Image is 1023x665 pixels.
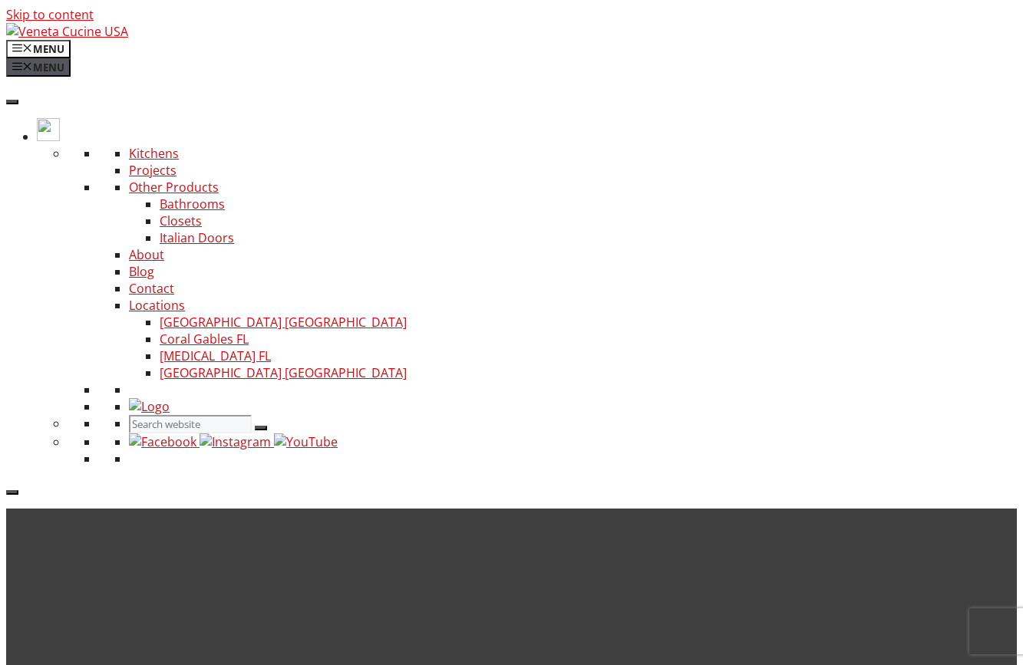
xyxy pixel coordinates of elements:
a: [GEOGRAPHIC_DATA] [GEOGRAPHIC_DATA] [160,364,407,381]
a: [MEDICAL_DATA] FL [160,347,271,364]
nav: Primary [6,58,1017,77]
a: Coral Gables FL [160,331,249,347]
a: Contact [129,280,174,297]
a: Locations [129,297,185,314]
a: Closets [160,212,202,229]
a: Projects [129,162,177,179]
img: Facebook [129,433,196,450]
img: Veneta Cucine USA [6,23,128,40]
button: Menu [6,40,71,58]
a: About [129,246,164,263]
nav: Mobile Toggle [6,40,1017,58]
header: Site [6,23,1017,496]
a: Blog [129,263,154,280]
input: Search website [129,415,252,433]
span: Menu [33,42,64,56]
img: Logo [129,398,170,415]
button: Close [6,490,18,495]
button: Menu [6,58,71,77]
a: [GEOGRAPHIC_DATA] [GEOGRAPHIC_DATA] [160,314,407,331]
span: Menu [33,61,64,74]
a: Italian Doors [160,229,234,246]
a: Other Products [129,179,219,196]
a: Kitchens [129,145,179,162]
img: YouTube [274,433,338,450]
img: burger-menu-svgrepo-com.svg [37,118,60,141]
a: Bathrooms [160,196,225,212]
img: Instagram [200,433,271,450]
a: Skip to content [6,6,94,23]
button: Toggle Menu [6,100,18,104]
